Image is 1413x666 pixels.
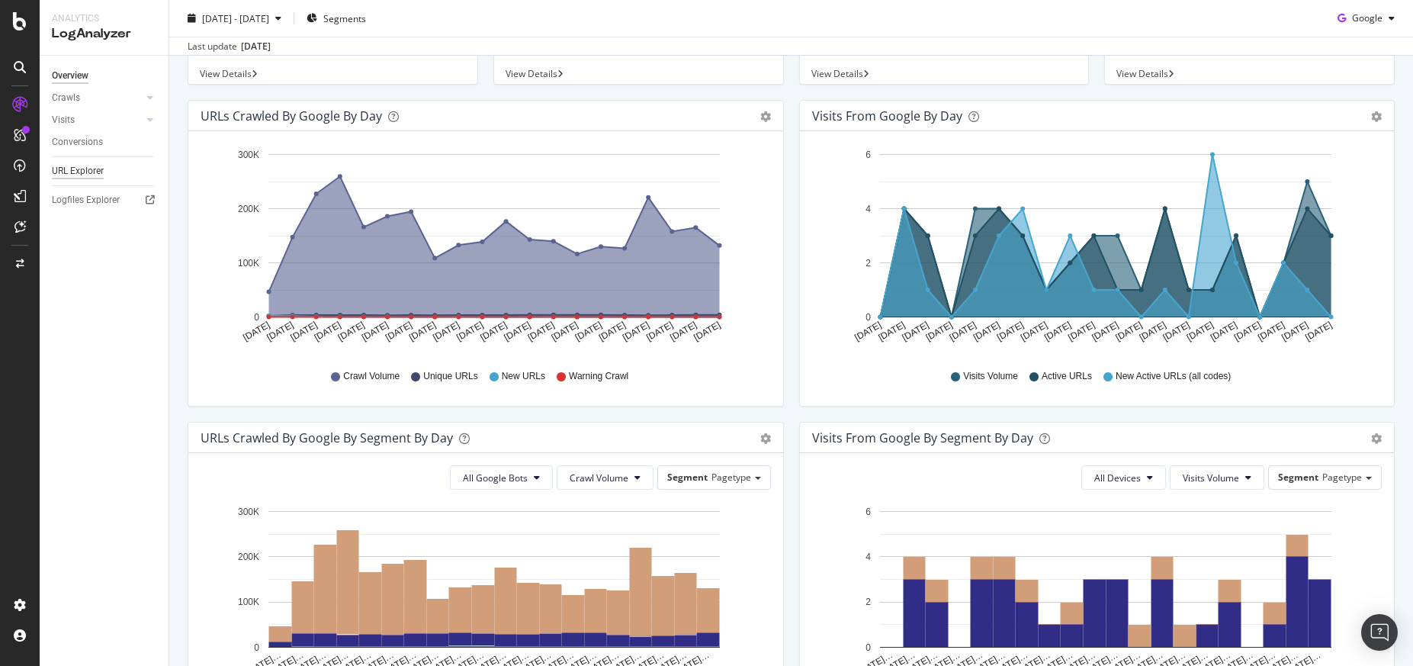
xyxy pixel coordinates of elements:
[254,642,259,653] text: 0
[853,320,883,343] text: [DATE]
[52,192,158,208] a: Logfiles Explorer
[1019,320,1049,343] text: [DATE]
[1137,320,1167,343] text: [DATE]
[971,320,1001,343] text: [DATE]
[300,6,372,31] button: Segments
[454,320,485,343] text: [DATE]
[384,320,414,343] text: [DATE]
[760,111,771,122] div: gear
[502,370,545,383] span: New URLs
[238,597,259,608] text: 100K
[1066,320,1097,343] text: [DATE]
[181,6,287,31] button: [DATE] - [DATE]
[52,25,156,43] div: LogAnalyzer
[923,320,954,343] text: [DATE]
[557,465,654,490] button: Crawl Volume
[570,471,628,484] span: Crawl Volume
[995,320,1026,343] text: [DATE]
[52,90,143,106] a: Crawls
[760,433,771,444] div: gear
[323,11,366,24] span: Segments
[241,40,271,53] div: [DATE]
[1042,320,1073,343] text: [DATE]
[947,320,978,343] text: [DATE]
[865,204,871,214] text: 4
[1081,465,1166,490] button: All Devices
[431,320,461,343] text: [DATE]
[52,134,158,150] a: Conversions
[1280,320,1310,343] text: [DATE]
[1116,370,1231,383] span: New Active URLs (all codes)
[667,471,708,484] span: Segment
[569,370,628,383] span: Warning Crawl
[336,320,367,343] text: [DATE]
[478,320,509,343] text: [DATE]
[52,68,88,84] div: Overview
[1042,370,1092,383] span: Active URLs
[711,471,751,484] span: Pagetype
[621,320,651,343] text: [DATE]
[865,597,871,608] text: 2
[1361,614,1398,651] div: Open Intercom Messenger
[865,312,871,323] text: 0
[1232,320,1263,343] text: [DATE]
[812,143,1376,356] svg: A chart.
[811,67,863,80] span: View Details
[1094,471,1141,484] span: All Devices
[865,552,871,562] text: 4
[201,143,765,356] svg: A chart.
[1331,6,1401,31] button: Google
[865,642,871,653] text: 0
[503,320,533,343] text: [DATE]
[313,320,343,343] text: [DATE]
[1256,320,1286,343] text: [DATE]
[876,320,907,343] text: [DATE]
[52,134,103,150] div: Conversions
[1371,433,1382,444] div: gear
[238,204,259,214] text: 200K
[1371,111,1382,122] div: gear
[52,112,143,128] a: Visits
[1183,471,1239,484] span: Visits Volume
[573,320,604,343] text: [DATE]
[52,163,104,179] div: URL Explorer
[238,552,259,562] text: 200K
[188,40,271,53] div: Last update
[463,471,528,484] span: All Google Bots
[963,370,1018,383] span: Visits Volume
[1184,320,1215,343] text: [DATE]
[865,258,871,269] text: 2
[202,11,269,24] span: [DATE] - [DATE]
[1090,320,1120,343] text: [DATE]
[1170,465,1264,490] button: Visits Volume
[407,320,438,343] text: [DATE]
[1161,320,1191,343] text: [DATE]
[900,320,930,343] text: [DATE]
[201,108,382,124] div: URLs Crawled by Google by day
[812,108,962,124] div: Visits from Google by day
[526,320,557,343] text: [DATE]
[1322,471,1362,484] span: Pagetype
[52,68,158,84] a: Overview
[238,150,259,160] text: 300K
[52,112,75,128] div: Visits
[550,320,580,343] text: [DATE]
[1303,320,1334,343] text: [DATE]
[865,507,871,517] text: 6
[644,320,675,343] text: [DATE]
[265,320,295,343] text: [DATE]
[1116,67,1168,80] span: View Details
[289,320,320,343] text: [DATE]
[1352,11,1382,24] span: Google
[865,150,871,160] text: 6
[52,192,120,208] div: Logfiles Explorer
[1278,471,1318,484] span: Segment
[52,163,158,179] a: URL Explorer
[201,430,453,446] div: URLs Crawled by Google By Segment By Day
[450,465,553,490] button: All Google Bots
[668,320,698,343] text: [DATE]
[254,312,259,323] text: 0
[238,258,259,269] text: 100K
